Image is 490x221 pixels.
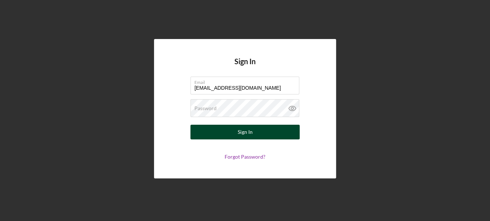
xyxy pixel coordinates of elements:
button: Sign In [190,125,300,139]
a: Forgot Password? [225,154,265,160]
label: Password [194,105,217,111]
h4: Sign In [234,57,256,77]
label: Email [194,77,299,85]
div: Sign In [238,125,253,139]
